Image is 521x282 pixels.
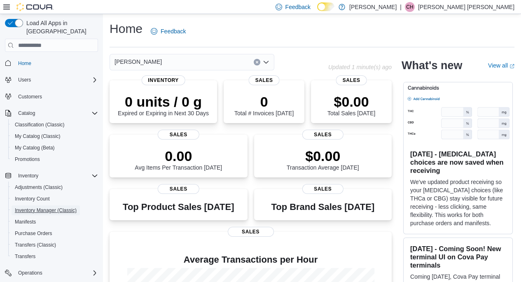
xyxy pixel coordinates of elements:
[349,2,397,12] p: [PERSON_NAME]
[327,93,375,110] p: $0.00
[12,194,98,204] span: Inventory Count
[249,75,280,85] span: Sales
[327,93,375,117] div: Total Sales [DATE]
[12,182,98,192] span: Adjustments (Classic)
[285,3,311,11] span: Feedback
[410,178,506,227] p: We've updated product receiving so your [MEDICAL_DATA] choices (like THCa or CBG) stay visible fo...
[158,184,199,194] span: Sales
[2,170,101,182] button: Inventory
[18,60,31,67] span: Home
[12,240,98,250] span: Transfers (Classic)
[405,2,415,12] div: Connor Horvath
[15,91,98,102] span: Customers
[12,252,39,261] a: Transfers
[12,120,68,130] a: Classification (Classic)
[402,59,462,72] h2: What's new
[2,57,101,69] button: Home
[488,62,514,69] a: View allExternal link
[400,2,402,12] p: |
[18,77,31,83] span: Users
[15,268,98,278] span: Operations
[12,154,98,164] span: Promotions
[12,131,64,141] a: My Catalog (Classic)
[2,91,101,103] button: Customers
[8,228,101,239] button: Purchase Orders
[147,23,189,40] a: Feedback
[12,143,98,153] span: My Catalog (Beta)
[15,75,98,85] span: Users
[8,119,101,131] button: Classification (Classic)
[15,230,52,237] span: Purchase Orders
[509,64,514,69] svg: External link
[116,255,385,265] h4: Average Transactions per Hour
[12,217,39,227] a: Manifests
[15,58,98,68] span: Home
[18,110,35,117] span: Catalog
[8,154,101,165] button: Promotions
[15,184,63,191] span: Adjustments (Classic)
[15,75,34,85] button: Users
[15,108,38,118] button: Catalog
[135,148,222,171] div: Avg Items Per Transaction [DATE]
[317,2,334,11] input: Dark Mode
[15,171,98,181] span: Inventory
[2,267,101,279] button: Operations
[141,75,185,85] span: Inventory
[410,245,506,269] h3: [DATE] - Coming Soon! New terminal UI on Cova Pay terminals
[15,108,98,118] span: Catalog
[263,59,269,65] button: Open list of options
[8,239,101,251] button: Transfers (Classic)
[110,21,143,37] h1: Home
[12,143,58,153] a: My Catalog (Beta)
[336,75,367,85] span: Sales
[2,74,101,86] button: Users
[15,156,40,163] span: Promotions
[8,131,101,142] button: My Catalog (Classic)
[12,228,98,238] span: Purchase Orders
[2,107,101,119] button: Catalog
[287,148,359,164] p: $0.00
[15,171,42,181] button: Inventory
[8,142,101,154] button: My Catalog (Beta)
[12,120,98,130] span: Classification (Classic)
[114,57,162,67] span: [PERSON_NAME]
[8,205,101,216] button: Inventory Manager (Classic)
[12,205,98,215] span: Inventory Manager (Classic)
[12,217,98,227] span: Manifests
[410,150,506,175] h3: [DATE] - [MEDICAL_DATA] choices are now saved when receiving
[302,130,343,140] span: Sales
[158,130,199,140] span: Sales
[234,93,294,110] p: 0
[15,196,50,202] span: Inventory Count
[12,182,66,192] a: Adjustments (Classic)
[228,227,274,237] span: Sales
[271,202,374,212] h3: Top Brand Sales [DATE]
[12,194,53,204] a: Inventory Count
[12,131,98,141] span: My Catalog (Classic)
[8,193,101,205] button: Inventory Count
[406,2,413,12] span: CH
[118,93,209,117] div: Expired or Expiring in Next 30 Days
[18,172,38,179] span: Inventory
[16,3,54,11] img: Cova
[12,252,98,261] span: Transfers
[18,93,42,100] span: Customers
[18,270,42,276] span: Operations
[12,240,59,250] a: Transfers (Classic)
[234,93,294,117] div: Total # Invoices [DATE]
[15,207,77,214] span: Inventory Manager (Classic)
[328,64,392,70] p: Updated 1 minute(s) ago
[287,148,359,171] div: Transaction Average [DATE]
[123,202,234,212] h3: Top Product Sales [DATE]
[15,268,46,278] button: Operations
[12,205,80,215] a: Inventory Manager (Classic)
[418,2,514,12] p: [PERSON_NAME] [PERSON_NAME]
[15,133,61,140] span: My Catalog (Classic)
[15,242,56,248] span: Transfers (Classic)
[15,92,45,102] a: Customers
[15,144,55,151] span: My Catalog (Beta)
[8,216,101,228] button: Manifests
[161,27,186,35] span: Feedback
[302,184,343,194] span: Sales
